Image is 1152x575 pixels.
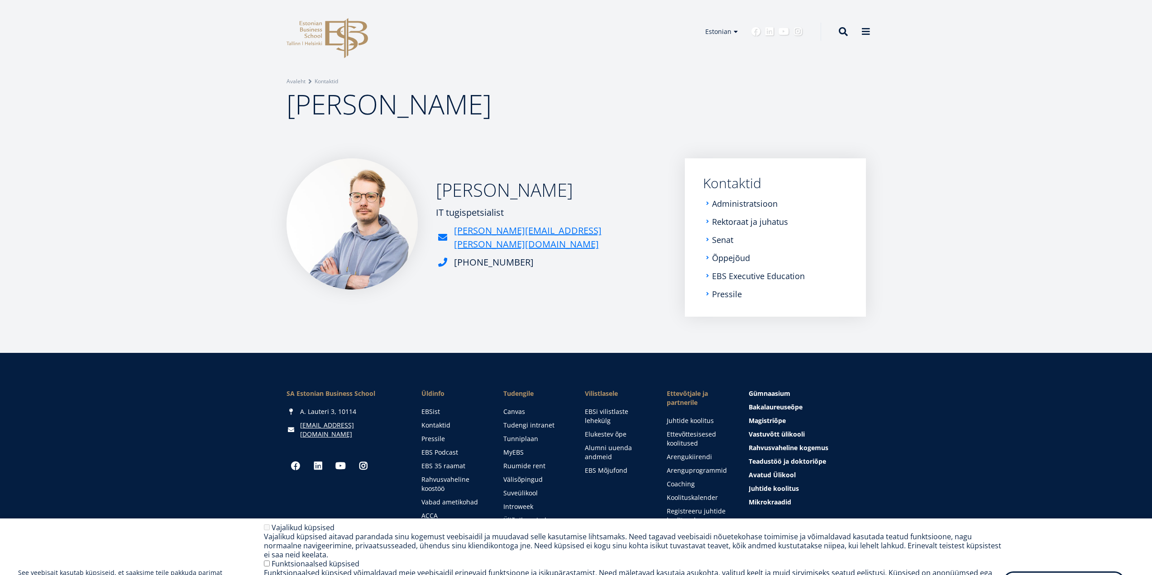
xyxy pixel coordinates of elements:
[749,443,865,452] a: Rahvusvaheline kogemus
[421,434,485,443] a: Pressile
[436,179,667,201] h2: [PERSON_NAME]
[712,253,750,262] a: Õppejõud
[272,559,359,569] label: Funktsionaalsed küpsised
[667,480,731,489] a: Coaching
[749,484,865,493] a: Juhtide koolitus
[503,407,567,416] a: Canvas
[503,389,567,398] a: Tudengile
[585,443,649,461] a: Alumni uuenda andmeid
[454,256,534,269] div: [PHONE_NUMBER]
[749,416,786,425] span: Magistriõpe
[751,27,760,36] a: Facebook
[309,457,327,475] a: Linkedin
[712,290,742,299] a: Pressile
[749,403,865,412] a: Bakalaureuseõpe
[287,86,492,123] span: [PERSON_NAME]
[436,206,667,219] div: IT tugispetsialist
[712,235,733,244] a: Senat
[749,389,790,398] span: Gümnaasium
[354,457,373,475] a: Instagram
[421,448,485,457] a: EBS Podcast
[503,475,567,484] a: Välisõpingud
[585,430,649,439] a: Elukestev õpe
[749,457,826,466] span: Teadustöö ja doktoriõpe
[287,158,418,290] img: Erik Rebane
[421,498,485,507] a: Vabad ametikohad
[779,27,789,36] a: Youtube
[454,224,667,251] a: [PERSON_NAME][EMAIL_ADDRESS][PERSON_NAME][DOMAIN_NAME]
[503,516,567,525] a: Üliõpilasesindus
[749,498,865,507] a: Mikrokraadid
[503,489,567,498] a: Suveülikool
[421,475,485,493] a: Rahvusvaheline koostöö
[749,443,828,452] span: Rahvusvaheline kogemus
[749,457,865,466] a: Teadustöö ja doktoriõpe
[287,407,403,416] div: A. Lauteri 3, 10114
[749,430,865,439] a: Vastuvõtt ülikooli
[749,484,799,493] span: Juhtide koolitus
[272,523,335,532] label: Vajalikud küpsised
[667,389,731,407] span: Ettevõtjale ja partnerile
[667,416,731,425] a: Juhtide koolitus
[703,176,848,190] a: Kontaktid
[264,532,1003,559] div: Vajalikud küpsised aitavad parandada sinu kogemust veebisaidil ja muudavad selle kasutamise lihts...
[287,77,306,86] a: Avaleht
[503,461,567,470] a: Ruumide rent
[749,498,791,506] span: Mikrokraadid
[585,389,649,398] span: Vilistlasele
[287,389,403,398] div: SA Estonian Business School
[749,470,796,479] span: Avatud Ülikool
[667,507,731,525] a: Registreeru juhtide koolitusele
[585,407,649,425] a: EBSi vilistlaste lehekülg
[667,493,731,502] a: Koolituskalender
[287,457,305,475] a: Facebook
[300,421,403,439] a: [EMAIL_ADDRESS][DOMAIN_NAME]
[749,389,865,398] a: Gümnaasium
[765,27,774,36] a: Linkedin
[749,416,865,425] a: Magistriõpe
[332,457,350,475] a: Youtube
[421,421,485,430] a: Kontaktid
[712,271,805,280] a: EBS Executive Education
[667,430,731,448] a: Ettevõttesisesed koolitused
[421,461,485,470] a: EBS 35 raamat
[585,466,649,475] a: EBS Mõjufond
[421,407,485,416] a: EBSist
[315,77,338,86] a: Kontaktid
[421,511,485,520] a: ACCA
[749,470,865,480] a: Avatud Ülikool
[749,430,805,438] span: Vastuvõtt ülikooli
[503,434,567,443] a: Tunniplaan
[712,199,778,208] a: Administratsioon
[503,502,567,511] a: Introweek
[749,403,803,411] span: Bakalaureuseõpe
[712,217,788,226] a: Rektoraat ja juhatus
[667,452,731,461] a: Arengukiirendi
[503,421,567,430] a: Tudengi intranet
[421,389,485,398] span: Üldinfo
[503,448,567,457] a: MyEBS
[793,27,803,36] a: Instagram
[667,466,731,475] a: Arenguprogrammid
